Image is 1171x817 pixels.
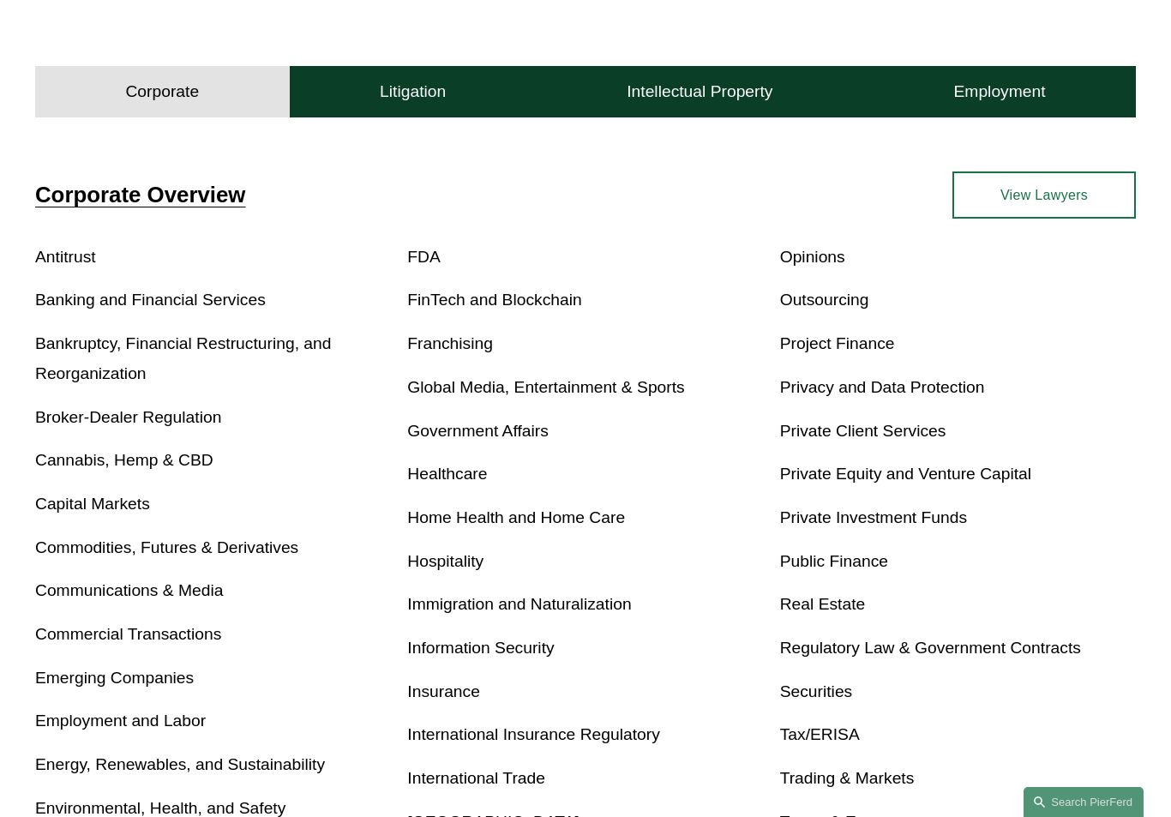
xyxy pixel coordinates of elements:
a: Capital Markets [35,495,150,513]
a: Tax/ERISA [780,725,860,743]
a: Project Finance [780,334,895,352]
a: Private Client Services [780,422,946,440]
h4: Corporate [125,81,199,102]
a: Franchising [407,334,493,352]
a: Insurance [407,682,480,700]
a: Hospitality [407,552,483,570]
a: Real Estate [780,595,866,613]
a: Corporate Overview [35,183,245,207]
a: Outsourcing [780,291,869,309]
a: Commercial Transactions [35,625,221,643]
h4: Employment [953,81,1045,102]
a: Banking and Financial Services [35,291,266,309]
h4: Intellectual Property [627,81,772,102]
a: Regulatory Law & Government Contracts [780,639,1081,657]
a: Cannabis, Hemp & CBD [35,451,213,469]
a: Trading & Markets [780,769,915,787]
a: Energy, Renewables, and Sustainability [35,755,325,773]
a: Securities [780,682,853,700]
a: Bankruptcy, Financial Restructuring, and Reorganization [35,334,332,382]
a: Private Equity and Venture Capital [780,465,1031,483]
a: Communications & Media [35,581,224,599]
a: Privacy and Data Protection [780,378,985,396]
a: International Trade [407,769,545,787]
a: Private Investment Funds [780,508,967,526]
a: Environmental, Health, and Safety [35,799,285,817]
a: International Insurance Regulatory [407,725,660,743]
a: Home Health and Home Care [407,508,625,526]
a: Search this site [1024,787,1144,817]
a: Global Media, Entertainment & Sports [407,378,684,396]
a: Broker-Dealer Regulation [35,408,221,426]
a: Information Security [407,639,554,657]
a: Healthcare [407,465,487,483]
h4: Litigation [380,81,446,102]
a: Antitrust [35,248,96,266]
a: Government Affairs [407,422,549,440]
a: FinTech and Blockchain [407,291,581,309]
a: Opinions [780,248,845,266]
a: Employment and Labor [35,712,206,730]
a: FDA [407,248,441,266]
a: Commodities, Futures & Derivatives [35,538,298,556]
a: Public Finance [780,552,888,570]
a: View Lawyers [952,171,1136,219]
a: Emerging Companies [35,669,194,687]
a: Immigration and Naturalization [407,595,631,613]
